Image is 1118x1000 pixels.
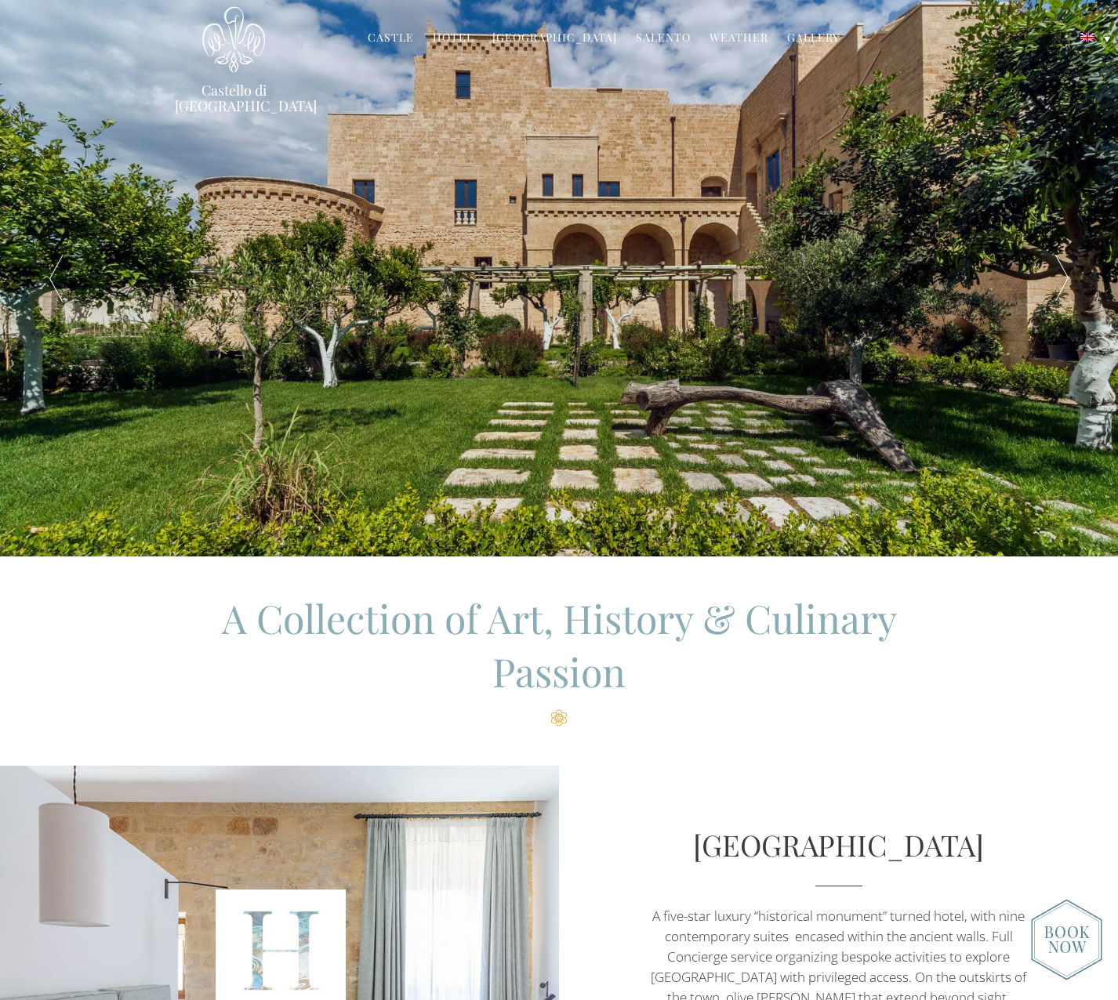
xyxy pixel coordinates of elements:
a: Castle [368,30,414,48]
a: Hotel [433,30,474,48]
span: A Collection of Art, History & Culinary Passion [222,592,897,697]
a: Salento [636,30,691,48]
a: Gallery [787,30,840,48]
a: [GEOGRAPHIC_DATA] [693,825,984,864]
img: Castello di Ugento [202,6,265,73]
a: Castello di [GEOGRAPHIC_DATA] [175,82,292,114]
img: English [1080,33,1094,42]
a: [GEOGRAPHIC_DATA] [492,30,617,48]
a: Weather [710,30,768,48]
img: new-booknow.png [1031,899,1102,980]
